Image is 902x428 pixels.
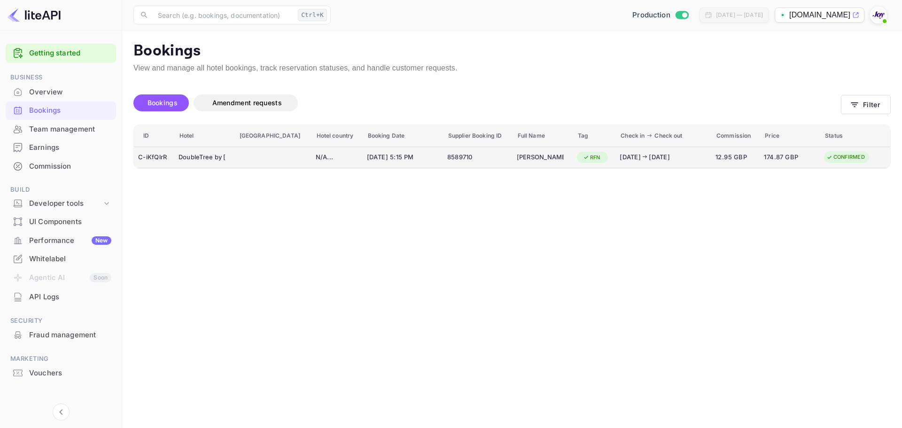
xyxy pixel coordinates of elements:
div: Vouchers [29,368,111,379]
p: Bookings [133,42,891,61]
a: Whitelabel [6,250,116,267]
div: Fraud management [6,326,116,344]
a: Team management [6,120,116,138]
img: LiteAPI logo [8,8,61,23]
a: Earnings [6,139,116,156]
div: UI Components [6,213,116,231]
div: [DATE] — [DATE] [716,11,763,19]
button: Filter [841,95,891,114]
span: Security [6,316,116,326]
div: DoubleTree by Hilton Hotel Newcastle International Airport [179,150,225,165]
div: RFN [577,152,607,163]
a: Bookings [6,101,116,119]
a: Overview [6,83,116,101]
th: Price [760,125,820,147]
div: Getting started [6,44,116,63]
th: Hotel [174,125,234,147]
div: CONFIRMED [820,151,871,163]
span: Business [6,72,116,83]
div: Commission [29,161,111,172]
a: Commission [6,157,116,175]
span: Marketing [6,354,116,364]
th: Full Name [513,125,573,147]
span: Amendment requests [212,99,282,107]
div: UI Components [29,217,111,227]
th: Hotel country [311,125,363,147]
div: Bookings [6,101,116,120]
div: N/A [316,150,358,165]
span: Build [6,185,116,195]
div: Whitelabel [29,254,111,265]
div: Bookings [29,105,111,116]
div: N/A ... [316,153,358,162]
div: Commission [6,157,116,176]
div: Developer tools [6,195,116,212]
th: [GEOGRAPHIC_DATA] [234,125,311,147]
div: Team management [6,120,116,139]
div: Whitelabel [6,250,116,268]
span: Check in Check out [621,130,706,141]
th: Commission [711,125,760,147]
span: Production [632,10,670,21]
div: [DATE] [DATE] [620,153,700,162]
img: With Joy [871,8,886,23]
th: ID [134,125,174,147]
div: Rachael Austin [517,150,564,165]
th: Tag [573,125,616,147]
input: Search (e.g. bookings, documentation) [152,6,294,24]
span: 174.87 GBP [764,152,811,163]
div: Vouchers [6,364,116,382]
th: Booking Date [363,125,443,147]
div: Fraud management [29,330,111,341]
div: Earnings [6,139,116,157]
a: API Logs [6,288,116,305]
p: [DOMAIN_NAME] [789,9,850,21]
th: Supplier Booking ID [443,125,513,147]
div: Team management [29,124,111,135]
div: Performance [29,235,111,246]
div: Overview [6,83,116,101]
div: Overview [29,87,111,98]
a: Getting started [29,48,111,59]
span: Bookings [148,99,178,107]
div: PerformanceNew [6,232,116,250]
th: Status [820,125,890,147]
div: API Logs [29,292,111,303]
div: Earnings [29,142,111,153]
p: View and manage all hotel bookings, track reservation statuses, and handle customer requests. [133,62,891,74]
a: Fraud management [6,326,116,343]
div: Developer tools [29,198,102,209]
span: [DATE] 5:15 PM [367,152,433,163]
div: C-iKfQlrR [138,150,170,165]
button: Collapse navigation [53,404,70,420]
a: Vouchers [6,364,116,381]
div: 8589710 [447,150,508,165]
div: New [92,236,111,245]
div: account-settings tabs [133,94,841,111]
div: Ctrl+K [298,9,327,21]
a: UI Components [6,213,116,230]
span: 12.95 GBP [715,152,755,163]
div: Switch to Sandbox mode [629,10,692,21]
table: booking table [134,125,890,169]
a: PerformanceNew [6,232,116,249]
div: API Logs [6,288,116,306]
